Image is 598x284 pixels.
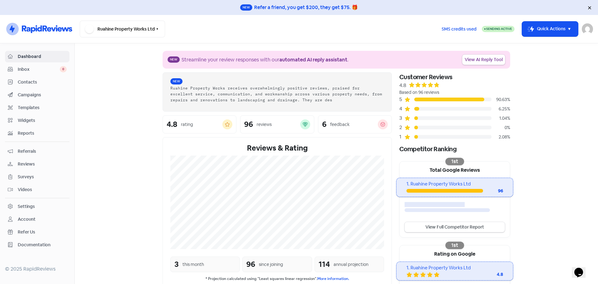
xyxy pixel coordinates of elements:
div: 4 [399,105,404,113]
div: 1st [445,158,464,165]
a: More information. [317,276,349,281]
div: 4.8 [167,121,177,128]
div: 4.8 [399,82,406,89]
a: View AI Reply Tool [462,55,505,65]
span: Inbox [18,66,60,73]
div: Streamline your review responses with our . [182,56,349,64]
a: Sending Active [482,25,515,33]
span: Refer Us [18,229,67,235]
div: 90.63% [491,96,510,103]
span: Documentation [18,242,67,248]
span: Referrals [18,148,67,155]
div: since joining [259,261,283,268]
a: Inbox 0 [5,64,69,75]
span: New [170,78,183,84]
button: Quick Actions [522,22,578,36]
div: Competitor Ranking [399,144,510,154]
div: 2 [399,124,404,131]
div: Total Google Reviews [400,161,510,178]
span: Dashboard [18,53,67,60]
div: 5 [399,96,404,103]
span: New [240,4,252,11]
a: Dashboard [5,51,69,62]
div: 96 [246,259,255,270]
span: Templates [18,104,67,111]
a: Referrals [5,146,69,157]
a: Surveys [5,171,69,183]
div: Account [18,216,36,223]
a: Settings [5,201,69,212]
div: 1. Ruahine Property Works Ltd [406,264,503,272]
a: Documentation [5,239,69,251]
a: 4.8rating [163,115,236,133]
a: Templates [5,102,69,113]
small: * Projection calculated using "Least squares linear regression". [170,276,384,282]
a: Videos [5,184,69,195]
a: Widgets [5,115,69,126]
div: © 2025 RapidReviews [5,265,69,273]
span: Surveys [18,174,67,180]
a: View Full Competitor Report [405,222,505,232]
button: Ruahine Property Works Ltd [80,21,165,37]
a: 6feedback [318,115,392,133]
span: SMS credits used [442,26,477,32]
div: 3 [174,259,179,270]
div: this month [183,261,204,268]
div: 1st [445,242,464,249]
span: Widgets [18,117,67,124]
a: Reports [5,128,69,139]
div: 4.8 [478,271,503,278]
iframe: chat widget [572,259,592,278]
div: Customer Reviews [399,72,510,82]
div: 2.08% [491,134,510,140]
div: Settings [18,203,35,210]
div: 96 [483,188,503,194]
div: reviews [257,121,272,128]
div: 3 [399,114,404,122]
div: annual projection [334,261,368,268]
a: Account [5,214,69,225]
span: Videos [18,186,67,193]
span: Campaigns [18,92,67,98]
div: rating [181,121,193,128]
div: feedback [330,121,349,128]
a: 96reviews [240,115,314,133]
a: Campaigns [5,89,69,101]
span: 0 [60,66,67,72]
span: Contacts [18,79,67,85]
div: 1 [399,133,404,141]
a: Refer Us [5,226,69,238]
span: Sending Active [486,27,512,31]
div: 114 [319,259,330,270]
a: Reviews [5,158,69,170]
a: Contacts [5,76,69,88]
div: Refer a friend, you get $200, they get $75. 🎁 [254,4,358,11]
div: 6.25% [491,106,510,112]
b: automated AI reply assistant [279,56,347,63]
div: 1.04% [491,115,510,122]
span: Reviews [18,161,67,167]
div: 0% [491,124,510,131]
div: Based on 96 reviews [399,89,510,96]
div: 96 [244,121,253,128]
div: 6 [322,121,326,128]
div: 1. Ruahine Property Works Ltd [406,181,503,188]
div: Reviews & Rating [170,142,384,154]
div: Ruahine Property Works receives overwhelmingly positive reviews, praised for excellent service, c... [170,85,384,103]
a: SMS credits used [436,25,482,32]
span: New [168,56,180,63]
img: User [582,23,593,35]
span: Reports [18,130,67,137]
div: Rating on Google [400,245,510,262]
